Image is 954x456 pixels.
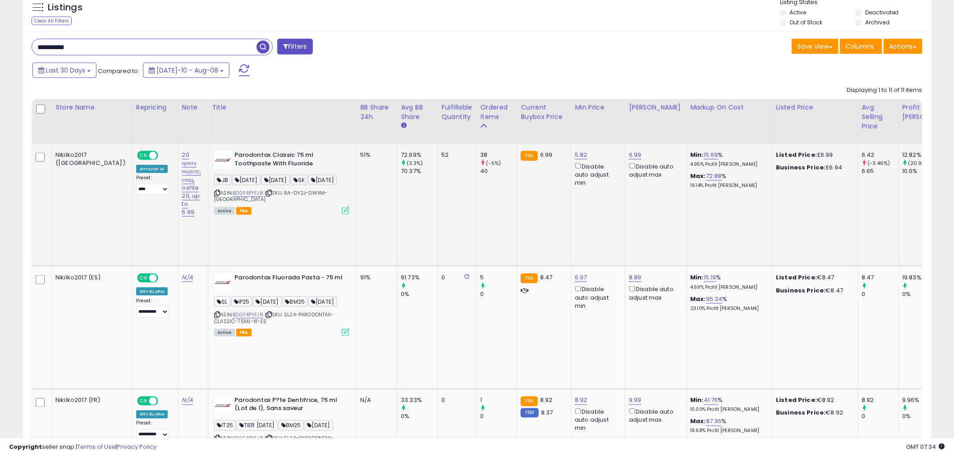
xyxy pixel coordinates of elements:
a: 8.92 [575,396,587,405]
div: 8.47 [862,274,899,282]
b: Parodontax P?te Dentifrice, 75 ml (Lot de 1), Sans saveur [234,397,344,415]
div: BB Share 24h. [360,103,393,122]
div: 5 [480,274,517,282]
div: Min Price [575,103,621,112]
div: 0 [441,274,469,282]
button: [DATE]-10 - Aug-08 [143,63,229,78]
a: 15.69 [704,150,718,160]
div: % [691,274,766,290]
span: SL [214,296,230,307]
span: All listings currently available for purchase on Amazon [214,329,235,337]
div: €8.47 [776,287,851,295]
small: FBA [521,397,537,406]
div: 0 [480,413,517,421]
button: Last 30 Days [32,63,96,78]
b: Max: [691,417,706,426]
div: 91.73% [401,274,437,282]
a: 41.76 [704,396,718,405]
span: OFF [157,397,171,405]
p: 18.68% Profit [PERSON_NAME] [691,428,766,434]
b: Min: [691,150,704,159]
span: 8.37 [541,409,553,417]
span: | SKU: RA-DY2J-DWXM-[GEOGRAPHIC_DATA] [214,189,327,203]
div: Listed Price [776,103,854,112]
small: FBA [521,151,537,161]
span: IP25 [231,296,252,307]
div: 51% [360,151,390,159]
div: Displaying 1 to 11 of 11 items [847,86,922,95]
span: TIER [DATE] [237,420,278,431]
b: Parodontax Fluorada Pasta - 75 ml [234,274,344,284]
b: Max: [691,172,706,180]
div: Amazon AI [136,165,168,173]
small: Avg BB Share. [401,122,406,130]
small: (-3.46%) [868,160,890,167]
p: 23.10% Profit [PERSON_NAME] [691,306,766,312]
span: SK [291,175,307,185]
img: 41FXwNjWBxL._SL40_.jpg [214,151,232,169]
strong: Copyright [9,442,42,451]
span: ON [138,397,149,405]
span: 2025-09-8 07:34 GMT [907,442,945,451]
div: [PERSON_NAME] [629,103,683,112]
div: 1 [480,397,517,405]
span: [DATE] [308,175,337,185]
p: 4.95% Profit [PERSON_NAME] [691,161,766,168]
span: [DATE] [253,296,281,307]
div: Disable auto adjust min [575,161,618,187]
h5: Listings [48,1,83,14]
div: Repricing [136,103,174,112]
div: % [691,418,766,434]
label: Archived [865,18,890,26]
div: Title [212,103,353,112]
th: The percentage added to the cost of goods (COGS) that forms the calculator for Min & Max prices. [687,99,772,144]
div: 0 [862,413,899,421]
div: 0 [441,397,469,405]
div: 0 [480,290,517,298]
div: Disable auto adjust max [629,161,679,179]
button: Columns [840,39,882,54]
div: €8.47 [776,274,851,282]
div: Preset: [136,420,171,441]
b: Business Price: [776,409,826,417]
a: 8.89 [629,273,642,282]
span: All listings currently available for purchase on Amazon [214,207,235,215]
div: 6.42 [862,151,899,159]
a: 6.99 [629,150,642,160]
div: N/A [360,397,390,405]
b: Listed Price: [776,396,817,405]
button: Save View [792,39,839,54]
small: (20.94%) [908,160,931,167]
div: 6.65 [862,167,899,175]
small: (3.3%) [407,160,423,167]
div: 70.37% [401,167,437,175]
p: 10.00% Profit [PERSON_NAME] [691,407,766,413]
label: Active [790,9,807,16]
div: 91% [360,274,390,282]
span: 8.92 [540,396,553,405]
span: BM25 [283,296,308,307]
b: Parodontax Classic 75 ml Toothpaste With Fluoride [234,151,344,170]
div: 52 [441,151,469,159]
div: Note [182,103,205,112]
small: FBA [521,274,537,283]
span: JB [214,175,231,185]
div: Nikilko2017 ([GEOGRAPHIC_DATA]) [55,151,125,167]
div: % [691,172,766,189]
a: 6.97 [575,273,587,282]
div: Win BuyBox [136,410,168,419]
div: Avg Selling Price [862,103,895,131]
span: IT25 [214,420,236,431]
div: % [691,151,766,168]
img: 41FXwNjWBxL._SL40_.jpg [214,274,232,292]
b: Business Price: [776,163,826,172]
span: OFF [157,152,171,160]
div: Ordered Items [480,103,513,122]
span: BM25 [279,420,304,431]
div: Current Buybox Price [521,103,567,122]
div: ASIN: [214,151,349,214]
span: | SKU: SL24-PARODONTAX-CLASSIC-75ML-X1-ES [214,311,334,324]
div: % [691,397,766,413]
a: Privacy Policy [117,442,156,451]
div: Disable auto adjust max [629,407,679,424]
